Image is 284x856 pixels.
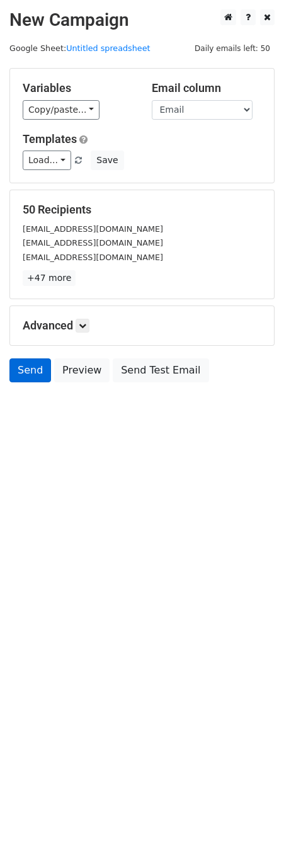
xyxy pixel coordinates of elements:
[23,151,71,170] a: Load...
[190,42,275,55] span: Daily emails left: 50
[221,796,284,856] iframe: Chat Widget
[23,253,163,262] small: [EMAIL_ADDRESS][DOMAIN_NAME]
[9,9,275,31] h2: New Campaign
[23,132,77,146] a: Templates
[9,358,51,382] a: Send
[23,238,163,248] small: [EMAIL_ADDRESS][DOMAIN_NAME]
[190,43,275,53] a: Daily emails left: 50
[23,81,133,95] h5: Variables
[23,270,76,286] a: +47 more
[66,43,150,53] a: Untitled spreadsheet
[23,203,261,217] h5: 50 Recipients
[9,43,151,53] small: Google Sheet:
[54,358,110,382] a: Preview
[23,319,261,333] h5: Advanced
[113,358,208,382] a: Send Test Email
[91,151,123,170] button: Save
[23,224,163,234] small: [EMAIL_ADDRESS][DOMAIN_NAME]
[23,100,99,120] a: Copy/paste...
[152,81,262,95] h5: Email column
